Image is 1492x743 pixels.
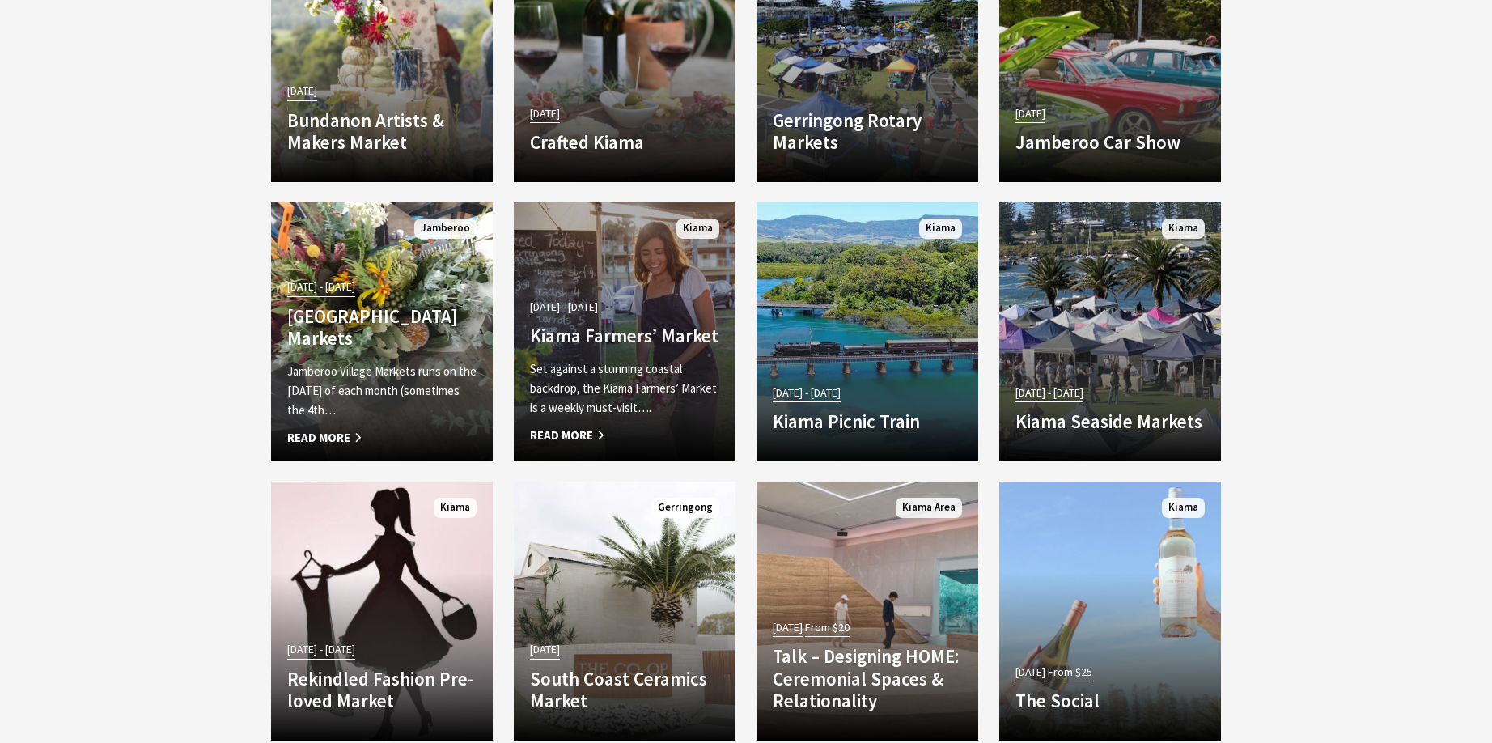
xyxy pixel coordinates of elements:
a: [DATE] - [DATE] Rekindled Fashion Pre-loved Market Kiama [271,482,493,741]
p: Jamberoo Village Markets runs on the [DATE] of each month (sometimes the 4th… [287,362,477,420]
h4: Crafted Kiama [530,131,719,154]
a: [DATE] From $25 The Social Kiama [999,482,1221,741]
a: [DATE] From $20 Talk – Designing HOME: Ceremonial Spaces & Relationality Kiama Area [757,482,978,741]
span: [DATE] [1015,663,1045,681]
span: [DATE] - [DATE] [287,278,355,296]
span: [DATE] - [DATE] [530,298,598,316]
h4: Talk – Designing HOME: Ceremonial Spaces & Relationality [773,645,962,712]
h4: Kiama Picnic Train [773,410,962,433]
span: [DATE] [530,104,560,123]
span: From $20 [805,618,850,637]
h4: Kiama Farmers’ Market [530,325,719,347]
h4: [GEOGRAPHIC_DATA] Markets [287,305,477,350]
h4: Gerringong Rotary Markets [773,109,962,154]
h4: The Social [1015,690,1205,712]
span: Kiama [1162,219,1205,239]
span: Kiama [1162,498,1205,518]
span: Gerringong [651,498,719,518]
p: Set against a stunning coastal backdrop, the Kiama Farmers’ Market is a weekly must-visit…. [530,359,719,418]
span: From $25 [1048,663,1092,681]
span: Kiama Area [896,498,962,518]
span: [DATE] [287,82,317,100]
a: [DATE] - [DATE] Kiama Picnic Train Kiama [757,202,978,461]
span: [DATE] [530,640,560,659]
h4: Kiama Seaside Markets [1015,410,1205,433]
span: [DATE] [773,618,803,637]
span: Jamberoo [414,219,477,239]
span: Read More [530,426,719,445]
h4: Bundanon Artists & Makers Market [287,109,477,154]
span: Kiama [919,219,962,239]
span: [DATE] - [DATE] [773,384,841,402]
span: [DATE] [1015,104,1045,123]
h4: South Coast Ceramics Market [530,668,719,712]
span: [DATE] - [DATE] [287,640,355,659]
h4: Jamberoo Car Show [1015,131,1205,154]
span: Kiama [434,498,477,518]
a: [DATE] - [DATE] [GEOGRAPHIC_DATA] Markets Jamberoo Village Markets runs on the [DATE] of each mon... [271,202,493,461]
a: [DATE] - [DATE] Kiama Farmers’ Market Set against a stunning coastal backdrop, the Kiama Farmers’... [514,202,735,461]
a: [DATE] South Coast Ceramics Market Gerringong [514,482,735,741]
span: [DATE] - [DATE] [1015,384,1083,402]
span: Read More [287,428,477,448]
a: [DATE] - [DATE] Kiama Seaside Markets Kiama [999,202,1221,461]
span: Kiama [676,219,719,239]
h4: Rekindled Fashion Pre-loved Market [287,668,477,712]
